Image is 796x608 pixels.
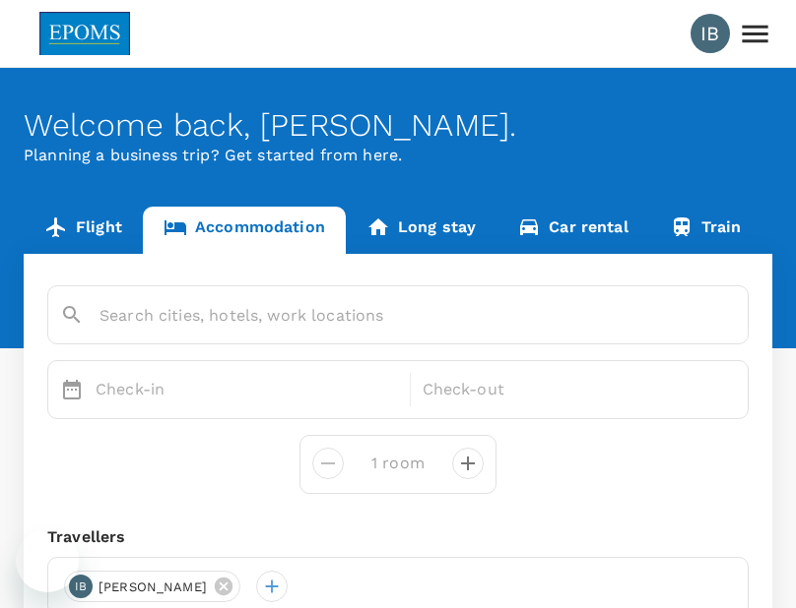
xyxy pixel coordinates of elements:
[47,525,749,549] div: Travellers
[691,14,730,53] div: IB
[24,144,772,167] p: Planning a business trip? Get started from here.
[16,529,79,592] iframe: Button to launch messaging window
[69,575,93,598] div: IB
[497,207,649,254] a: Car rental
[24,207,143,254] a: Flight
[452,448,484,479] button: decrease
[96,378,398,401] p: Check-in
[649,207,763,254] a: Train
[87,578,219,597] span: [PERSON_NAME]
[39,12,130,55] img: EPOMS SDN BHD
[346,207,497,254] a: Long stay
[60,300,681,331] input: Search cities, hotels, work locations
[143,207,346,254] a: Accommodation
[423,378,725,401] p: Check-out
[734,314,738,318] button: Open
[64,571,240,602] div: IB[PERSON_NAME]
[360,448,436,479] input: Add rooms
[24,107,772,144] div: Welcome back , [PERSON_NAME] .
